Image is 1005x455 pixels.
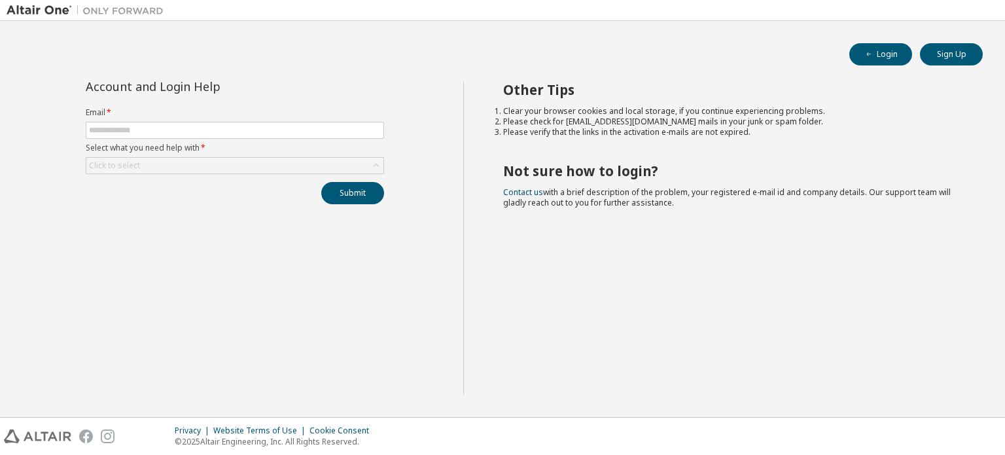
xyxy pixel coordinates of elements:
[503,117,960,127] li: Please check for [EMAIL_ADDRESS][DOMAIN_NAME] mails in your junk or spam folder.
[321,182,384,204] button: Submit
[503,127,960,137] li: Please verify that the links in the activation e-mails are not expired.
[86,143,384,153] label: Select what you need help with
[86,107,384,118] label: Email
[849,43,912,65] button: Login
[920,43,983,65] button: Sign Up
[503,106,960,117] li: Clear your browser cookies and local storage, if you continue experiencing problems.
[7,4,170,17] img: Altair One
[101,429,115,443] img: instagram.svg
[213,426,309,436] div: Website Terms of Use
[86,158,383,173] div: Click to select
[86,81,325,92] div: Account and Login Help
[79,429,93,443] img: facebook.svg
[503,187,951,208] span: with a brief description of the problem, your registered e-mail id and company details. Our suppo...
[175,426,213,436] div: Privacy
[503,81,960,98] h2: Other Tips
[4,429,71,443] img: altair_logo.svg
[503,187,543,198] a: Contact us
[175,436,377,447] p: © 2025 Altair Engineering, Inc. All Rights Reserved.
[309,426,377,436] div: Cookie Consent
[89,160,140,171] div: Click to select
[503,162,960,179] h2: Not sure how to login?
